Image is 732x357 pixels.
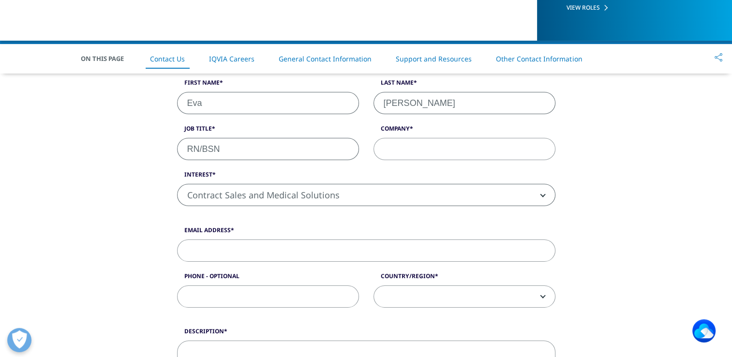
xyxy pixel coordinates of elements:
[279,54,372,63] a: General Contact Information
[373,78,555,92] label: Last Name
[177,170,555,184] label: Interest
[496,54,582,63] a: Other Contact Information
[209,54,254,63] a: IQVIA Careers
[177,327,555,341] label: Description
[178,184,555,207] span: Contract Sales and Medical Solutions
[177,226,555,239] label: Email Address
[177,184,555,206] span: Contract Sales and Medical Solutions
[177,272,359,285] label: Phone - Optional
[177,124,359,138] label: Job Title
[150,54,185,63] a: Contact Us
[373,124,555,138] label: Company
[7,328,31,352] button: Open Preferences
[373,272,555,285] label: Country/Region
[177,78,359,92] label: First Name
[566,3,700,12] a: VIEW ROLES
[81,54,134,63] span: On This Page
[396,54,472,63] a: Support and Resources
